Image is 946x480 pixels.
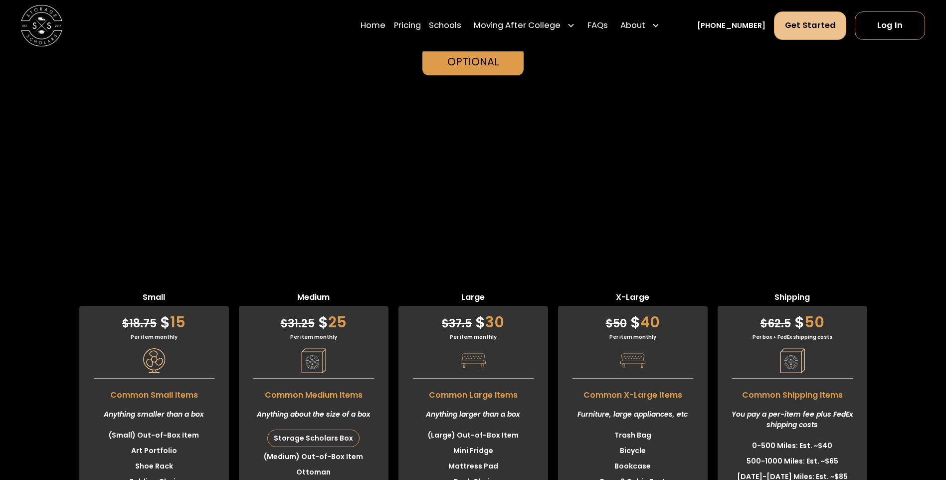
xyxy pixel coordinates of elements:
[558,291,708,306] span: X-Large
[239,401,388,428] div: Anything about the size of a box
[442,316,472,331] span: 37.5
[281,316,315,331] span: 31.25
[606,316,613,331] span: $
[620,20,645,32] div: About
[558,443,708,459] li: Bicycle
[398,459,548,474] li: Mattress Pad
[558,401,708,428] div: Furniture, large appliances, etc
[394,11,421,40] a: Pricing
[398,428,548,443] li: (Large) Out-of-Box Item
[474,20,561,32] div: Moving After College
[239,306,388,333] div: 25
[398,291,548,306] span: Large
[239,291,388,306] span: Medium
[318,311,328,333] span: $
[558,384,708,401] span: Common X-Large Items
[79,306,229,333] div: 15
[780,348,805,373] img: Pricing Category Icon
[122,316,129,331] span: $
[774,12,847,40] a: Get Started
[447,54,499,69] div: Optional
[239,333,388,341] div: Per item monthly
[79,443,229,459] li: Art Portfolio
[587,11,608,40] a: FAQs
[79,291,229,306] span: Small
[475,311,485,333] span: $
[697,20,765,31] a: [PHONE_NUMBER]
[122,316,157,331] span: 18.75
[461,348,486,373] img: Pricing Category Icon
[21,5,62,46] img: Storage Scholars main logo
[606,316,627,331] span: 50
[718,306,867,333] div: 50
[718,401,867,438] div: You pay a per-item fee plus FedEx shipping costs
[760,316,791,331] span: 62.5
[79,401,229,428] div: Anything smaller than a box
[398,306,548,333] div: 30
[718,384,867,401] span: Common Shipping Items
[558,306,708,333] div: 40
[301,348,326,373] img: Pricing Category Icon
[718,291,867,306] span: Shipping
[429,11,461,40] a: Schools
[558,428,708,443] li: Trash Bag
[79,428,229,443] li: (Small) Out-of-Box Item
[558,459,708,474] li: Bookcase
[718,454,867,469] li: 500-1000 Miles: Est. ~$65
[239,384,388,401] span: Common Medium Items
[442,316,449,331] span: $
[760,316,767,331] span: $
[398,401,548,428] div: Anything larger than a box
[160,311,170,333] span: $
[718,333,867,341] div: Per box + FedEx shipping costs
[239,449,388,465] li: (Medium) Out-of-Box Item
[620,348,645,373] img: Pricing Category Icon
[630,311,640,333] span: $
[794,311,804,333] span: $
[398,333,548,341] div: Per item monthly
[268,430,359,447] div: Storage Scholars Box
[281,316,288,331] span: $
[79,459,229,474] li: Shoe Rack
[239,465,388,480] li: Ottoman
[79,384,229,401] span: Common Small Items
[470,11,579,40] div: Moving After College
[361,11,385,40] a: Home
[79,333,229,341] div: Per item monthly
[718,438,867,454] li: 0-500 Miles: Est. ~$40
[398,384,548,401] span: Common Large Items
[398,443,548,459] li: Mini Fridge
[142,348,167,373] img: Pricing Category Icon
[616,11,664,40] div: About
[558,333,708,341] div: Per item monthly
[855,12,925,40] a: Log In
